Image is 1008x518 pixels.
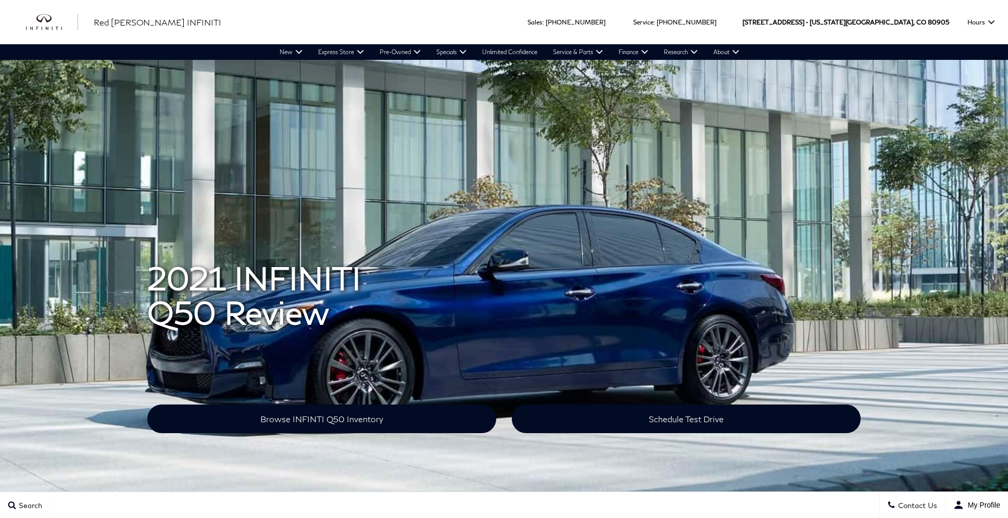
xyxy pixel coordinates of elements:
[26,14,78,31] img: INFINITI
[94,16,221,29] a: Red [PERSON_NAME] INFINITI
[657,18,716,26] a: [PHONE_NUMBER]
[94,17,221,27] span: Red [PERSON_NAME] INFINITI
[964,501,1000,509] span: My Profile
[896,501,937,510] span: Contact Us
[16,501,42,510] span: Search
[429,44,474,60] a: Specials
[474,44,545,60] a: Unlimited Confidence
[372,44,429,60] a: Pre-Owned
[946,492,1008,518] button: user-profile-menu
[546,18,606,26] a: [PHONE_NUMBER]
[147,259,361,331] span: 2021 INFINITI Q50 Review
[633,18,653,26] span: Service
[272,44,747,60] nav: Main Navigation
[272,44,310,60] a: New
[545,44,611,60] a: Service & Parts
[611,44,656,60] a: Finance
[742,18,949,26] a: [STREET_ADDRESS] • [US_STATE][GEOGRAPHIC_DATA], CO 80905
[147,405,496,433] a: Browse INFINTI Q50 Inventory
[653,18,655,26] span: :
[656,44,705,60] a: Research
[512,405,861,433] a: Schedule Test Drive
[26,14,78,31] a: infiniti
[527,18,543,26] span: Sales
[543,18,544,26] span: :
[310,44,372,60] a: Express Store
[705,44,747,60] a: About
